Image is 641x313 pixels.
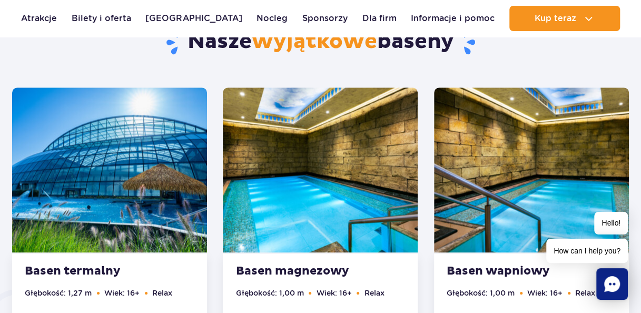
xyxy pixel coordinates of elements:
li: Relax [575,287,595,299]
li: Wiek: 16+ [527,287,563,299]
a: Atrakcje [21,6,57,31]
li: Relax [152,287,172,299]
div: Chat [596,268,628,300]
strong: Basen termalny [25,264,152,279]
li: Wiek: 16+ [104,287,140,299]
img: Magnesium Pool [223,87,418,252]
li: Relax [364,287,384,299]
a: Bilety i oferta [72,6,131,31]
span: How can I help you? [546,239,628,263]
a: Nocleg [257,6,288,31]
a: [GEOGRAPHIC_DATA] [145,6,242,31]
li: Głębokość: 1,27 m [25,287,92,299]
strong: Basen wapniowy [447,264,574,279]
img: Calcium Pool [434,87,629,252]
a: Dla firm [362,6,397,31]
li: Głębokość: 1,00 m [447,287,515,299]
strong: Basen magnezowy [235,264,363,279]
button: Kup teraz [509,6,620,31]
li: Wiek: 16+ [316,287,351,299]
li: Głębokość: 1,00 m [235,287,303,299]
span: wyjątkowe [252,28,377,55]
img: Thermal pool [12,87,207,252]
h2: Nasze baseny [12,28,629,56]
span: Kup teraz [534,14,576,23]
span: Hello! [594,212,628,234]
a: Sponsorzy [302,6,348,31]
a: Informacje i pomoc [411,6,495,31]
